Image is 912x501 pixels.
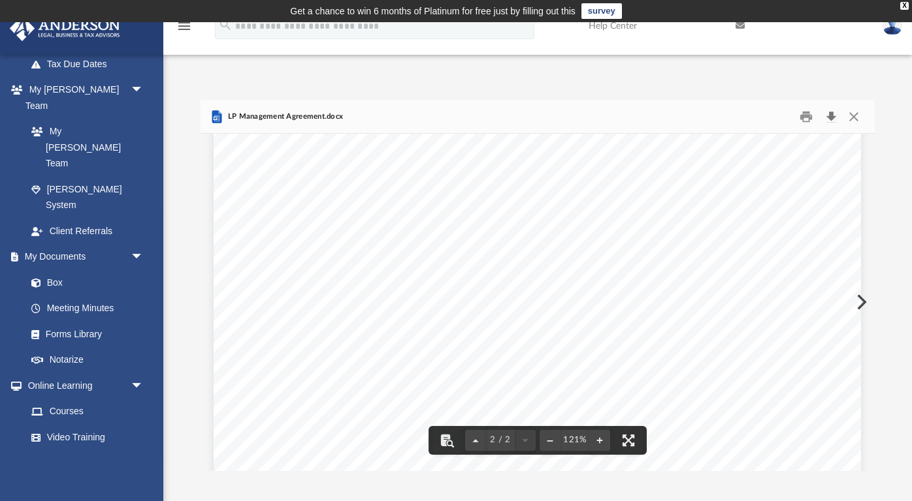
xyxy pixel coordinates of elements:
a: Client Referrals [18,218,157,244]
button: Download [819,106,843,127]
div: close [900,2,909,10]
a: Courses [18,399,157,425]
a: Box [18,269,150,296]
a: Forms Library [18,321,150,347]
img: Anderson Advisors Platinum Portal [6,16,124,41]
span: of [413,165,423,177]
div: Document Viewer [201,134,874,470]
span: LP Management Agreement.docx [225,111,343,123]
button: Print [793,106,819,127]
span: arrow_drop_down [131,372,157,399]
img: User Pic [883,16,902,35]
div: File preview [201,134,874,470]
span: _ [557,165,564,177]
button: 2 / 2 [486,426,515,455]
a: menu [176,25,192,34]
span: 2 / 2 [486,436,515,444]
button: Close [842,106,866,127]
a: [PERSON_NAME] System [18,176,157,218]
div: Preview [201,100,874,471]
a: Meeting Minutes [18,296,157,322]
span: arrow_drop_down [131,77,157,104]
span: ___ [369,165,388,177]
i: menu [176,18,192,34]
a: survey [581,3,622,19]
span: , 20 [531,165,550,177]
a: My [PERSON_NAME] Teamarrow_drop_down [9,77,157,119]
i: search [218,18,233,32]
div: Current zoom level [561,436,589,444]
a: Video Training [18,424,150,450]
a: My Documentsarrow_drop_down [9,244,157,270]
a: My [PERSON_NAME] Team [18,119,150,177]
a: Resources [18,450,157,476]
a: Notarize [18,347,157,373]
button: Zoom in [589,426,610,455]
span: Signed [309,165,344,177]
button: Previous page [465,426,486,455]
span: President [309,297,356,310]
div: Get a chance to win 6 months of Platinum for free just by filling out this [290,3,576,19]
span: day [391,165,410,177]
a: Tax Due Dates [18,51,163,77]
span: arrow_drop_down [131,244,157,271]
span: PARTNER: [371,209,432,221]
a: Online Learningarrow_drop_down [9,372,157,399]
button: Zoom out [540,426,561,455]
span: _ [551,165,558,177]
button: Enter fullscreen [614,426,643,455]
span: this [348,165,366,177]
button: Toggle findbar [432,426,461,455]
span: GENERAL [309,209,368,221]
